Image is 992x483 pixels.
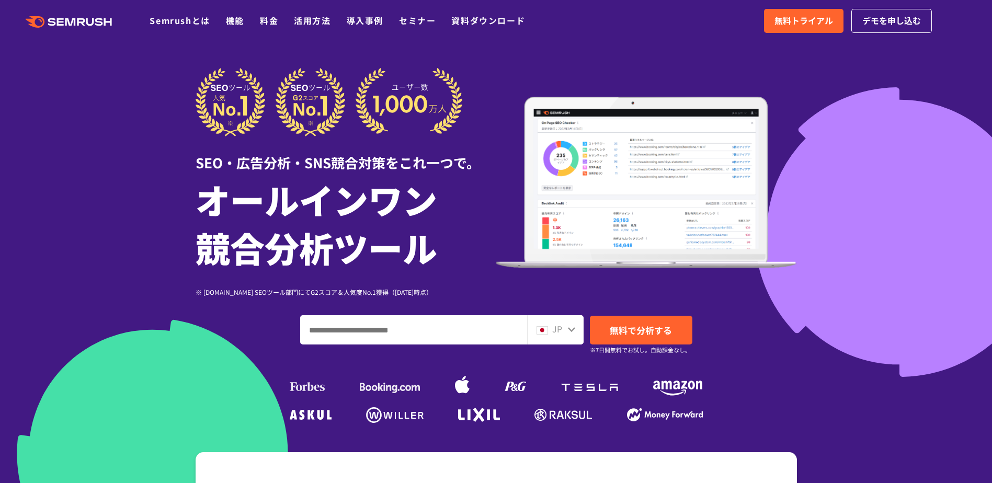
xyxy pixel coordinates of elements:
[196,175,496,271] h1: オールインワン 競合分析ツール
[774,14,833,28] span: 無料トライアル
[451,14,525,27] a: 資料ダウンロード
[399,14,436,27] a: セミナー
[301,316,527,344] input: ドメイン、キーワードまたはURLを入力してください
[851,9,932,33] a: デモを申し込む
[347,14,383,27] a: 導入事例
[196,287,496,297] div: ※ [DOMAIN_NAME] SEOツール部門にてG2スコア＆人気度No.1獲得（[DATE]時点）
[590,345,691,355] small: ※7日間無料でお試し。自動課金なし。
[862,14,921,28] span: デモを申し込む
[196,136,496,172] div: SEO・広告分析・SNS競合対策をこれ一つで。
[226,14,244,27] a: 機能
[590,316,692,344] a: 無料で分析する
[294,14,330,27] a: 活用方法
[610,324,672,337] span: 無料で分析する
[260,14,278,27] a: 料金
[764,9,843,33] a: 無料トライアル
[552,323,562,335] span: JP
[150,14,210,27] a: Semrushとは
